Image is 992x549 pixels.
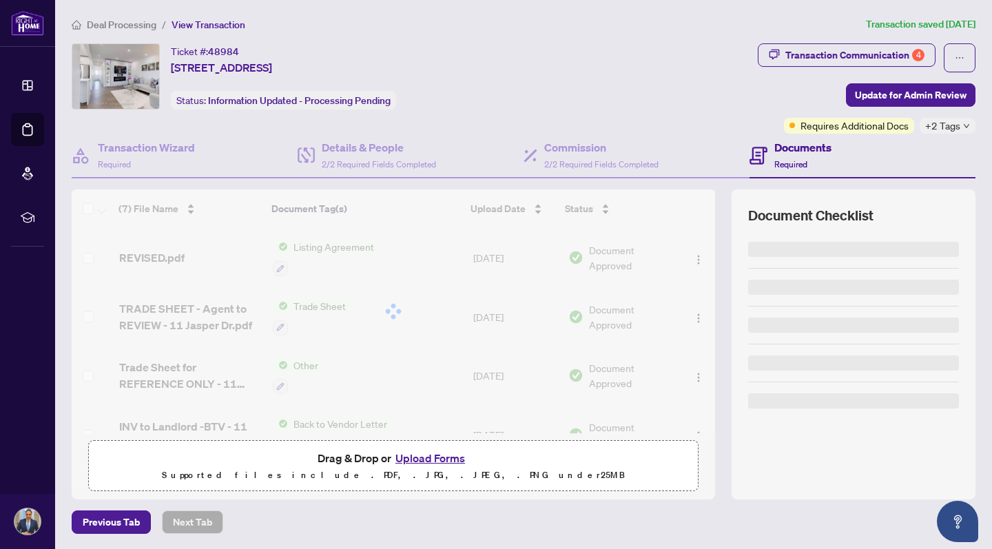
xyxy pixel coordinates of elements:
h4: Transaction Wizard [98,139,195,156]
img: logo [11,10,44,36]
span: +2 Tags [925,118,960,134]
button: Update for Admin Review [846,83,975,107]
img: Profile Icon [14,508,41,535]
button: Next Tab [162,510,223,534]
span: Deal Processing [87,19,156,31]
div: Transaction Communication [785,44,924,66]
p: Supported files include .PDF, .JPG, .JPEG, .PNG under 25 MB [97,467,690,484]
span: Drag & Drop or [318,449,469,467]
li: / [162,17,166,32]
span: [STREET_ADDRESS] [171,59,272,76]
span: Information Updated - Processing Pending [208,94,391,107]
article: Transaction saved [DATE] [866,17,975,32]
span: Required [774,159,807,169]
span: ellipsis [955,53,964,63]
span: 2/2 Required Fields Completed [322,159,436,169]
button: Transaction Communication4 [758,43,936,67]
h4: Commission [544,139,659,156]
span: Drag & Drop orUpload FormsSupported files include .PDF, .JPG, .JPEG, .PNG under25MB [89,441,698,492]
span: Requires Additional Docs [800,118,909,133]
div: 4 [912,49,924,61]
span: Document Checklist [748,206,874,225]
button: Upload Forms [391,449,469,467]
span: down [963,123,970,130]
span: home [72,20,81,30]
span: 2/2 Required Fields Completed [544,159,659,169]
span: Required [98,159,131,169]
span: View Transaction [172,19,245,31]
button: Previous Tab [72,510,151,534]
img: IMG-N12294339_1.jpg [72,44,159,109]
span: Previous Tab [83,511,140,533]
span: Update for Admin Review [855,84,967,106]
span: 48984 [208,45,239,58]
h4: Details & People [322,139,436,156]
div: Status: [171,91,396,110]
div: Ticket #: [171,43,239,59]
button: Open asap [937,501,978,542]
h4: Documents [774,139,831,156]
